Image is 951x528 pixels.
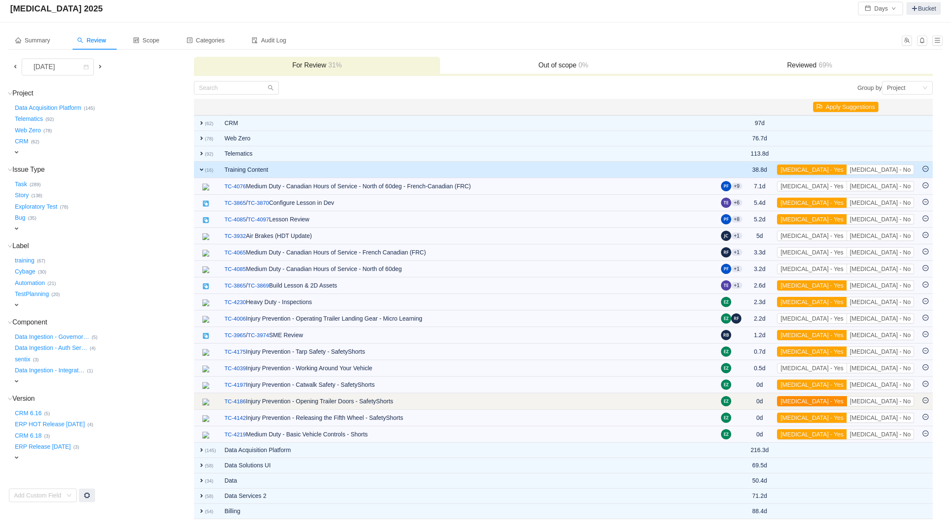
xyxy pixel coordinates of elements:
[67,493,72,499] i: icon: down
[906,2,941,15] a: Bucket
[721,214,731,224] img: PF
[224,315,246,323] a: TC-4006
[220,489,717,504] td: Data Services 2
[13,418,87,431] button: ERP HOT Release [DATE]
[220,344,717,360] td: Injury Prevention - Tarp Safety - SafetyShorts
[721,346,731,357] img: EZ
[777,231,847,241] button: [MEDICAL_DATA] - Yes
[194,81,279,95] input: Search
[13,378,20,385] span: expand
[816,61,832,69] span: 69%
[923,381,929,387] i: icon: minus-circle
[746,458,773,473] td: 69.5d
[224,348,246,356] a: TC-4175
[13,189,31,202] button: Story
[187,37,225,44] span: Categories
[224,199,246,207] a: TC-3865
[923,85,928,91] i: icon: down
[731,282,742,289] aui-badge: +1
[847,280,914,291] button: [MEDICAL_DATA] - No
[777,297,847,307] button: [MEDICAL_DATA] - Yes
[923,166,929,172] i: icon: minus-circle
[252,37,258,43] i: icon: audit
[746,393,773,410] td: 0d
[13,200,60,213] button: Exploratory Test
[220,360,717,377] td: Injury Prevention - Working Around Your Vehicle
[220,162,717,178] td: Training Content
[202,184,209,190] img: 12189
[224,265,246,274] a: TC-4085
[13,165,193,174] h3: Issue Type
[731,265,742,272] aui-badge: +1
[133,37,139,43] i: icon: control
[220,195,717,211] td: Configure Lesson in Dev
[220,244,717,261] td: Medium Duty - Canadian Hours of Service - French Canadian (FRC)
[13,364,87,377] button: Data Ingestion - Integrat…
[205,463,213,468] small: (58)
[847,214,914,224] button: [MEDICAL_DATA] - No
[202,217,209,223] img: 10616
[746,146,773,162] td: 113.8d
[220,377,717,393] td: Injury Prevention - Catwalk Safety - SafetyShorts
[205,478,213,483] small: (34)
[92,335,98,340] small: (5)
[202,366,209,372] img: 12189
[205,136,213,141] small: (78)
[746,244,773,261] td: 3.3d
[224,298,246,307] a: TC-4230
[224,199,247,206] span: /
[847,413,914,423] button: [MEDICAL_DATA] - No
[923,331,929,337] i: icon: minus-circle
[721,264,731,274] img: PF
[202,200,209,207] img: 10616
[13,352,33,366] button: sentix
[563,81,933,95] div: Group by
[721,181,731,191] img: PF
[13,242,193,250] h3: Label
[923,315,929,321] i: icon: minus-circle
[777,313,847,324] button: [MEDICAL_DATA] - Yes
[15,37,21,43] i: icon: home
[847,346,914,357] button: [MEDICAL_DATA] - No
[30,182,41,187] small: (289)
[247,215,269,224] a: TC-4097
[13,112,45,126] button: Telematics
[721,313,731,324] img: EZ
[777,181,847,191] button: [MEDICAL_DATA] - Yes
[13,394,193,403] h3: Version
[923,348,929,354] i: icon: minus-circle
[847,330,914,340] button: [MEDICAL_DATA] - No
[847,264,914,274] button: [MEDICAL_DATA] - No
[198,166,205,173] span: expand
[198,150,205,157] span: expand
[224,430,246,439] a: TC-4219
[8,168,12,172] i: icon: down
[224,232,246,240] a: TC-3932
[205,494,213,499] small: (58)
[731,232,742,239] aui-badge: +1
[847,198,914,208] button: [MEDICAL_DATA] - No
[13,341,90,355] button: Data Ingestion - Auth Ser…
[202,382,209,389] img: 12189
[746,115,773,131] td: 97d
[721,429,731,439] img: EZ
[15,37,50,44] span: Summary
[13,135,31,148] button: CRM
[220,393,717,410] td: Injury Prevention - Opening Trailer Doors - SafetyShorts
[224,397,246,406] a: TC-4186
[224,332,247,338] span: /
[202,266,209,273] img: 12189
[220,211,717,228] td: Lesson Review
[13,440,73,454] button: ERP Release [DATE]
[202,233,209,240] img: 12189
[220,277,717,294] td: Build Lesson & 2D Assets
[33,357,39,362] small: (3)
[202,283,209,290] img: 10616
[923,364,929,370] i: icon: minus-circle
[746,178,773,195] td: 7.1d
[746,344,773,360] td: 0.7d
[14,491,62,500] div: Add Custom Field
[731,313,741,324] img: RF
[721,413,731,423] img: EZ
[731,249,742,256] aui-badge: +1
